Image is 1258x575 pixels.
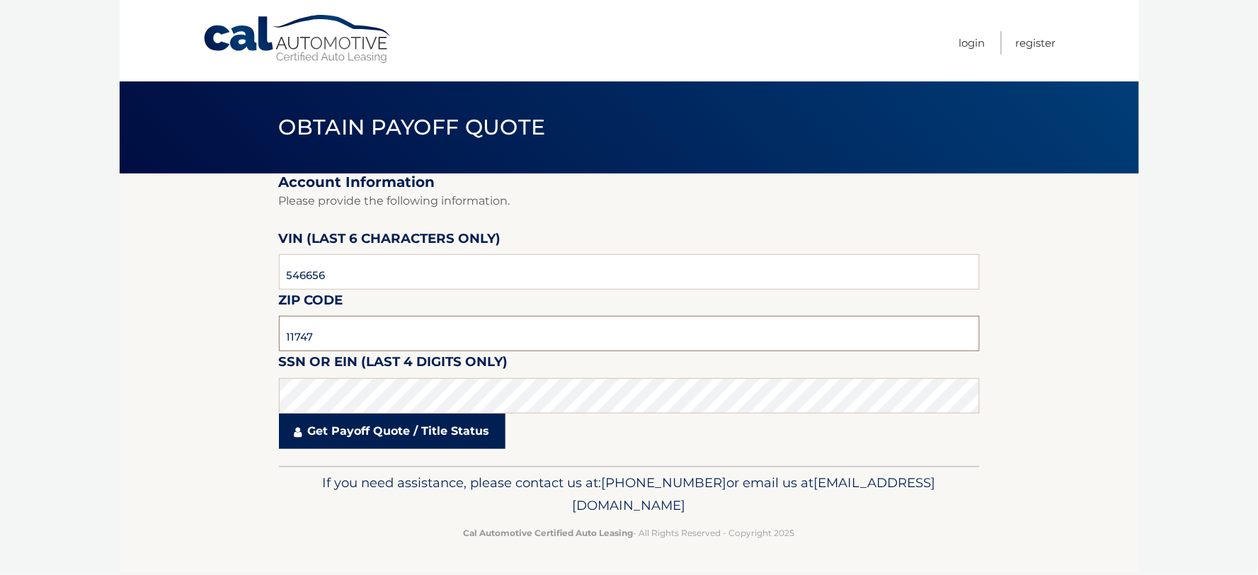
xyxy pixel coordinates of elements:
p: If you need assistance, please contact us at: or email us at [288,472,971,517]
p: Please provide the following information. [279,191,980,211]
span: Obtain Payoff Quote [279,114,546,140]
label: Zip Code [279,290,343,316]
label: VIN (last 6 characters only) [279,228,501,254]
a: Register [1016,31,1056,55]
strong: Cal Automotive Certified Auto Leasing [464,528,634,538]
a: Cal Automotive [202,14,394,64]
span: [PHONE_NUMBER] [602,474,727,491]
a: Login [959,31,985,55]
p: - All Rights Reserved - Copyright 2025 [288,525,971,540]
h2: Account Information [279,173,980,191]
label: SSN or EIN (last 4 digits only) [279,351,508,377]
a: Get Payoff Quote / Title Status [279,414,505,449]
